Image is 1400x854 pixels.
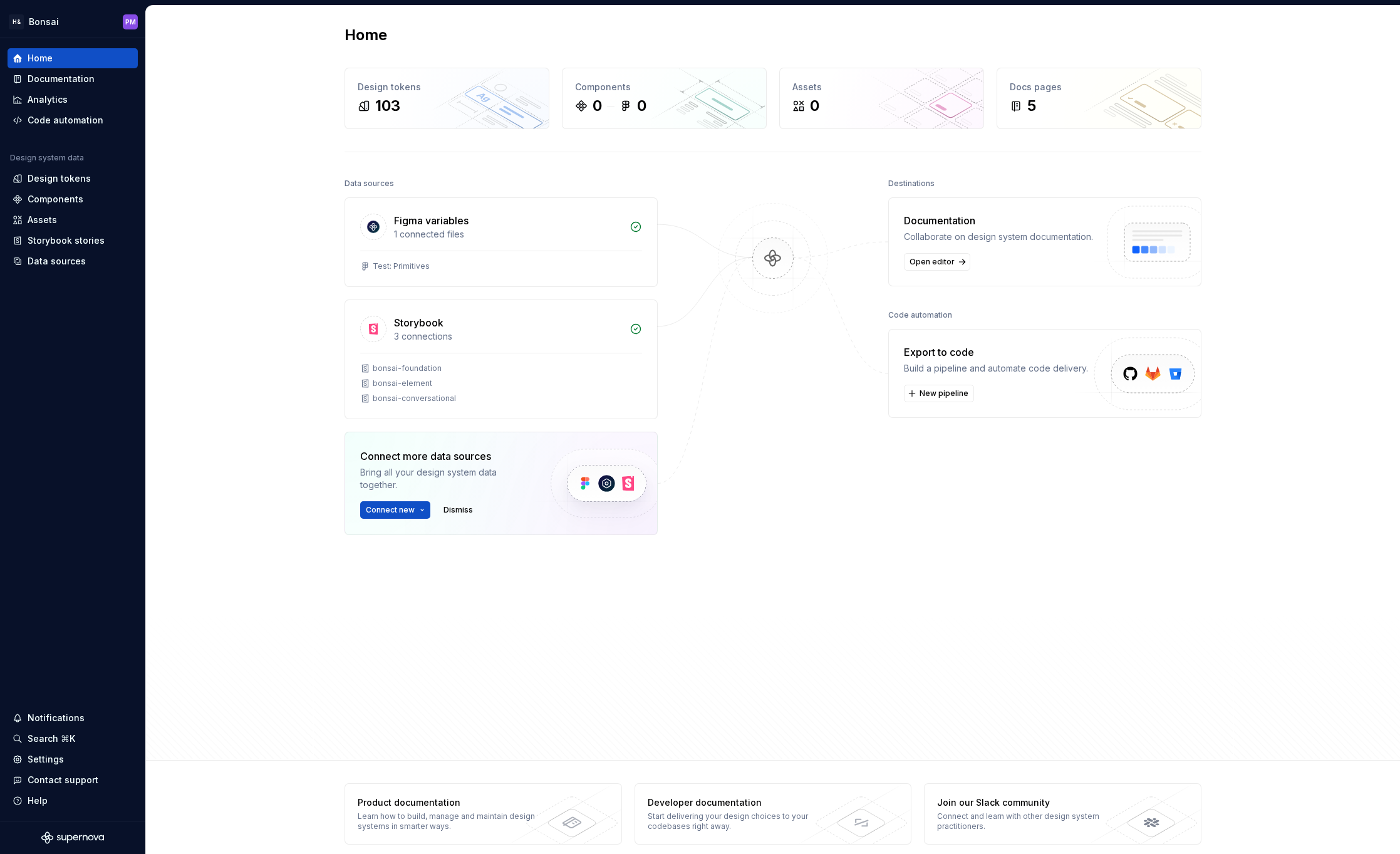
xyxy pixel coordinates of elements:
[28,234,105,247] div: Storybook stories
[593,96,602,116] div: 0
[888,175,935,192] div: Destinations
[28,193,83,206] div: Components
[29,16,59,28] div: Bonsai
[10,153,84,163] div: Design system data
[904,362,1088,375] div: Build a pipeline and automate code delivery.
[28,114,103,127] div: Code automation
[358,81,536,93] div: Design tokens
[360,466,529,491] div: Bring all your design system data together.
[28,732,75,745] div: Search ⌘K
[28,794,48,807] div: Help
[28,172,91,185] div: Design tokens
[8,90,138,110] a: Analytics
[443,505,473,515] span: Dismiss
[8,708,138,728] button: Notifications
[924,783,1201,845] a: Join our Slack communityConnect and learn with other design system practitioners.
[28,93,68,106] div: Analytics
[345,783,622,845] a: Product documentationLearn how to build, manage and maintain design systems in smarter ways.
[8,110,138,130] a: Code automation
[345,197,658,287] a: Figma variables1 connected filesTest: Primitives
[779,68,984,129] a: Assets0
[904,231,1093,243] div: Collaborate on design system documentation.
[358,796,540,809] div: Product documentation
[8,189,138,209] a: Components
[28,52,53,65] div: Home
[373,378,432,388] div: bonsai-element
[8,749,138,769] a: Settings
[635,783,912,845] a: Developer documentationStart delivering your design choices to your codebases right away.
[345,68,549,129] a: Design tokens103
[562,68,767,129] a: Components00
[648,796,830,809] div: Developer documentation
[358,811,540,831] div: Learn how to build, manage and maintain design systems in smarter ways.
[28,73,95,85] div: Documentation
[394,330,622,343] div: 3 connections
[810,96,819,116] div: 0
[637,96,646,116] div: 0
[8,48,138,68] a: Home
[8,251,138,271] a: Data sources
[366,505,415,515] span: Connect new
[904,253,970,271] a: Open editor
[28,753,64,766] div: Settings
[920,388,968,398] span: New pipeline
[28,255,86,268] div: Data sources
[375,96,400,116] div: 103
[28,712,85,724] div: Notifications
[8,210,138,230] a: Assets
[904,345,1088,360] div: Export to code
[997,68,1201,129] a: Docs pages5
[904,385,974,402] button: New pipeline
[345,299,658,419] a: Storybook3 connectionsbonsai-foundationbonsai-elementbonsai-conversational
[360,501,430,519] button: Connect new
[373,393,456,404] div: bonsai-conversational
[394,228,622,241] div: 1 connected files
[125,17,136,27] div: PM
[910,257,955,267] span: Open editor
[8,729,138,749] button: Search ⌘K
[792,81,971,93] div: Assets
[438,501,479,519] button: Dismiss
[8,69,138,89] a: Documentation
[937,796,1119,809] div: Join our Slack community
[345,25,387,45] h2: Home
[394,213,469,228] div: Figma variables
[888,306,952,324] div: Code automation
[8,169,138,189] a: Design tokens
[937,811,1119,831] div: Connect and learn with other design system practitioners.
[41,831,104,844] svg: Supernova Logo
[28,214,57,226] div: Assets
[575,81,754,93] div: Components
[9,14,24,29] div: H&
[8,791,138,811] button: Help
[394,315,443,330] div: Storybook
[8,770,138,790] button: Contact support
[3,8,143,35] button: H&BonsaiPM
[8,231,138,251] a: Storybook stories
[373,261,430,271] div: Test: Primitives
[1010,81,1188,93] div: Docs pages
[345,175,394,192] div: Data sources
[28,774,98,786] div: Contact support
[648,811,830,831] div: Start delivering your design choices to your codebases right away.
[1027,96,1036,116] div: 5
[373,363,442,373] div: bonsai-foundation
[904,213,1093,228] div: Documentation
[360,449,529,464] div: Connect more data sources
